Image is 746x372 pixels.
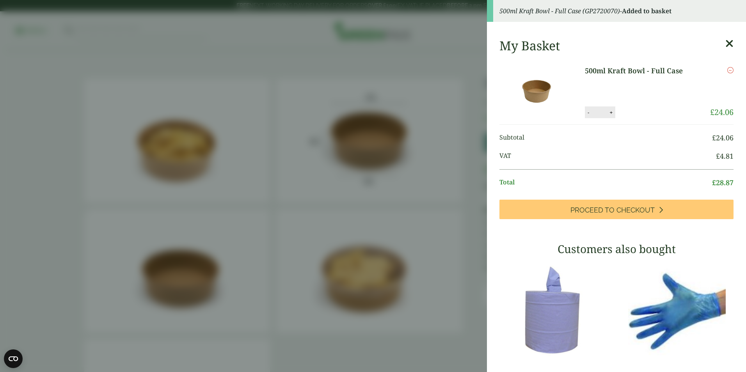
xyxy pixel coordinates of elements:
[712,178,716,187] span: £
[620,261,734,359] img: 4130015J-Blue-Vinyl-Powder-Free-Gloves-Medium
[501,66,571,118] img: 750ml Kraft Salad Bowl-Full Case of-0
[712,133,734,142] bdi: 24.06
[607,109,615,116] button: +
[585,109,591,116] button: -
[710,107,714,117] span: £
[712,178,734,187] bdi: 28.87
[727,66,734,75] a: Remove this item
[4,349,23,368] button: Open CMP widget
[570,206,655,214] span: Proceed to Checkout
[716,151,734,161] bdi: 4.81
[716,151,720,161] span: £
[499,133,712,143] span: Subtotal
[499,243,734,256] h3: Customers also bought
[622,7,671,15] strong: Added to basket
[499,177,712,188] span: Total
[710,107,734,117] bdi: 24.06
[712,133,716,142] span: £
[499,151,716,161] span: VAT
[499,38,560,53] h2: My Basket
[499,7,620,15] em: 500ml Kraft Bowl - Full Case (GP2720070)
[585,66,696,76] a: 500ml Kraft Bowl - Full Case
[499,200,734,219] a: Proceed to Checkout
[499,261,613,359] img: 3630017-2-Ply-Blue-Centre-Feed-104m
